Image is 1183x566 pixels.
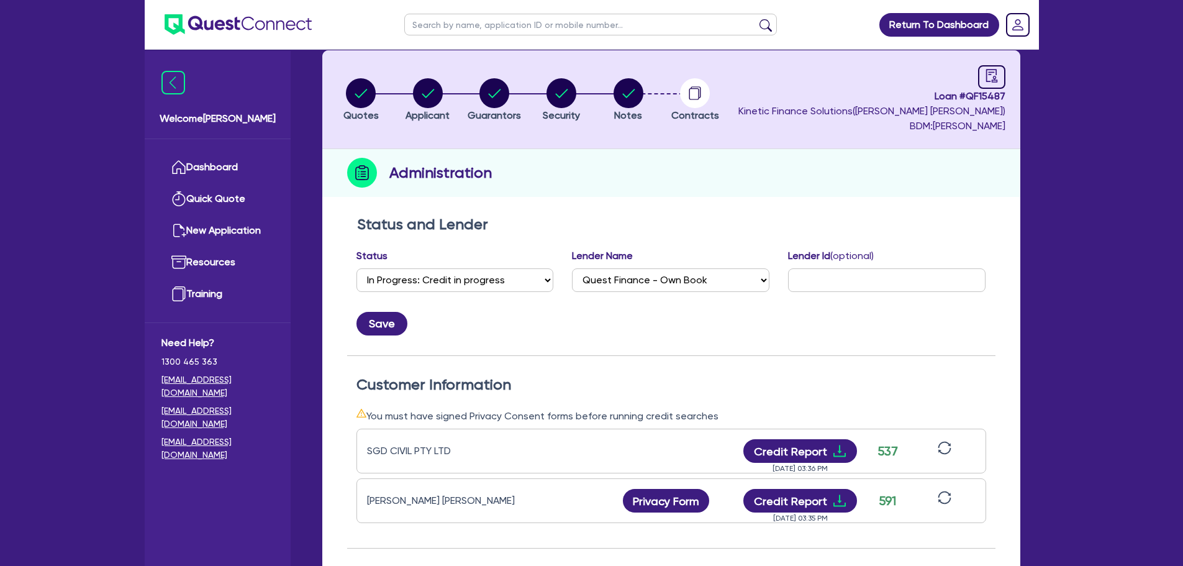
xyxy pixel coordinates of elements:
[161,404,274,431] a: [EMAIL_ADDRESS][DOMAIN_NAME]
[985,69,999,83] span: audit
[161,278,274,310] a: Training
[879,13,999,37] a: Return To Dashboard
[161,247,274,278] a: Resources
[404,14,777,35] input: Search by name, application ID or mobile number...
[343,78,379,124] button: Quotes
[934,440,955,462] button: sync
[161,355,274,368] span: 1300 465 363
[938,491,951,504] span: sync
[356,408,366,418] span: warning
[467,78,522,124] button: Guarantors
[938,441,951,455] span: sync
[356,312,407,335] button: Save
[165,14,312,35] img: quest-connect-logo-blue
[357,216,986,234] h2: Status and Lender
[613,78,644,124] button: Notes
[161,71,185,94] img: icon-menu-close
[161,183,274,215] a: Quick Quote
[389,162,492,184] h2: Administration
[873,442,904,460] div: 537
[542,78,581,124] button: Security
[738,89,1005,104] span: Loan # QF15487
[934,490,955,512] button: sync
[832,493,847,508] span: download
[356,376,986,394] h2: Customer Information
[614,109,642,121] span: Notes
[171,286,186,301] img: training
[543,109,580,121] span: Security
[743,489,857,513] button: Credit Reportdownload
[572,249,633,263] label: Lender Name
[405,78,450,124] button: Applicant
[161,152,274,183] a: Dashboard
[160,111,276,126] span: Welcome [PERSON_NAME]
[738,119,1005,134] span: BDM: [PERSON_NAME]
[788,249,874,263] label: Lender Id
[367,444,522,459] div: SGD CIVIL PTY LTD
[671,109,719,121] span: Contracts
[343,109,379,121] span: Quotes
[830,250,874,262] span: (optional)
[873,491,904,510] div: 591
[171,191,186,206] img: quick-quote
[356,408,986,424] div: You must have signed Privacy Consent forms before running credit searches
[161,436,274,462] a: [EMAIL_ADDRESS][DOMAIN_NAME]
[367,493,522,508] div: [PERSON_NAME] [PERSON_NAME]
[832,444,847,459] span: download
[671,78,720,124] button: Contracts
[623,489,710,513] button: Privacy Form
[171,255,186,270] img: resources
[1002,9,1034,41] a: Dropdown toggle
[161,215,274,247] a: New Application
[356,249,388,263] label: Status
[468,109,521,121] span: Guarantors
[161,335,274,350] span: Need Help?
[161,373,274,399] a: [EMAIL_ADDRESS][DOMAIN_NAME]
[406,109,450,121] span: Applicant
[743,439,857,463] button: Credit Reportdownload
[171,223,186,238] img: new-application
[738,105,1005,117] span: Kinetic Finance Solutions ( [PERSON_NAME] [PERSON_NAME] )
[347,158,377,188] img: step-icon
